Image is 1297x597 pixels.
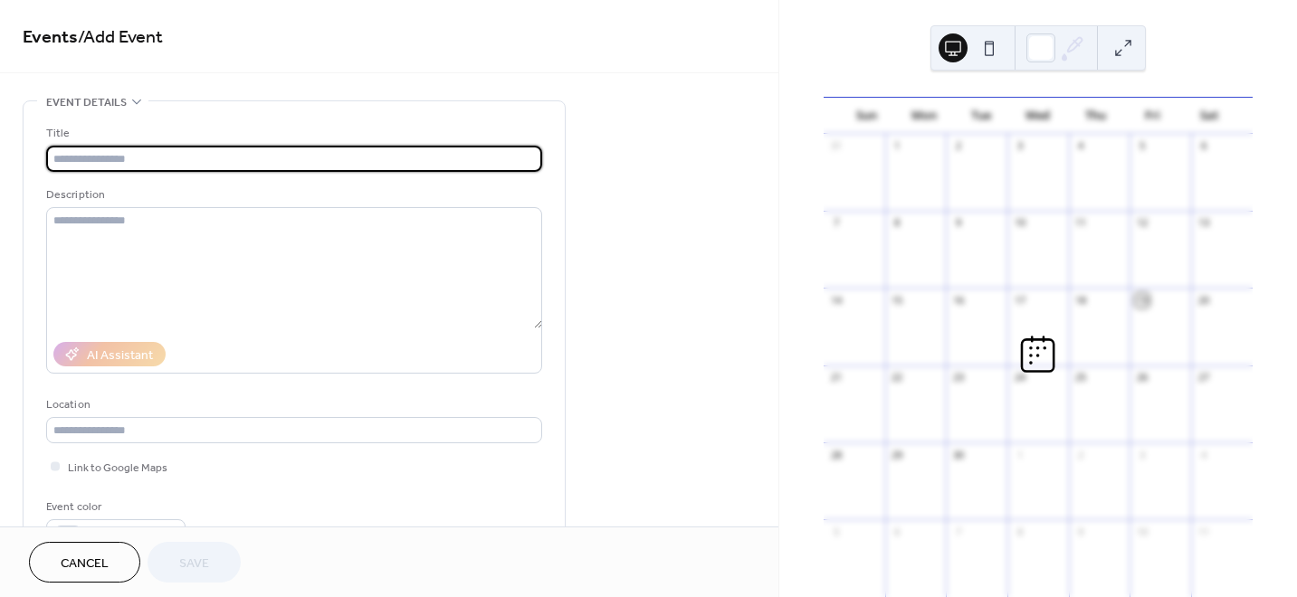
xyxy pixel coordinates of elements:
[1074,216,1088,230] div: 11
[1074,371,1088,384] div: 25
[951,525,965,538] div: 7
[891,525,904,538] div: 6
[1135,371,1149,384] div: 26
[1197,448,1210,461] div: 4
[1135,448,1149,461] div: 3
[951,139,965,153] div: 2
[1124,98,1181,134] div: Fri
[46,93,127,112] span: Event details
[829,293,843,307] div: 14
[951,371,965,384] div: 23
[1074,293,1088,307] div: 18
[61,554,109,573] span: Cancel
[1135,216,1149,230] div: 12
[1013,139,1026,153] div: 3
[951,216,965,230] div: 9
[23,20,78,55] a: Events
[78,20,163,55] span: / Add Event
[1197,216,1210,230] div: 13
[891,371,904,384] div: 22
[1197,293,1210,307] div: 20
[891,216,904,230] div: 8
[1074,139,1088,153] div: 4
[891,293,904,307] div: 15
[1066,98,1123,134] div: Thu
[1135,139,1149,153] div: 5
[895,98,952,134] div: Mon
[46,395,539,414] div: Location
[46,497,182,516] div: Event color
[1013,216,1026,230] div: 10
[1181,98,1238,134] div: Sat
[1013,448,1026,461] div: 1
[1074,448,1088,461] div: 2
[891,448,904,461] div: 29
[29,542,140,583] button: Cancel
[1197,525,1210,538] div: 11
[1135,293,1149,307] div: 19
[952,98,1009,134] div: Tue
[1074,525,1088,538] div: 9
[46,124,539,143] div: Title
[1009,98,1066,134] div: Wed
[829,139,843,153] div: 31
[951,293,965,307] div: 16
[951,448,965,461] div: 30
[1013,371,1026,384] div: 24
[1197,139,1210,153] div: 6
[68,459,167,478] span: Link to Google Maps
[829,371,843,384] div: 21
[1013,293,1026,307] div: 17
[1013,525,1026,538] div: 8
[46,185,539,204] div: Description
[829,525,843,538] div: 5
[1197,371,1210,384] div: 27
[829,216,843,230] div: 7
[1135,525,1149,538] div: 10
[829,448,843,461] div: 28
[891,139,904,153] div: 1
[838,98,895,134] div: Sun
